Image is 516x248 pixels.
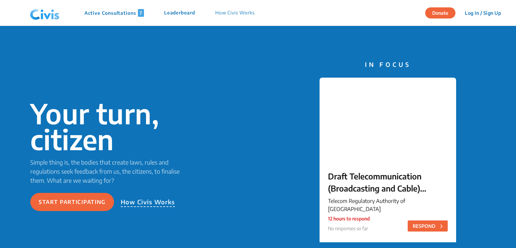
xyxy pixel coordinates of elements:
[320,60,456,69] p: IN FOCUS
[425,9,460,16] a: Donate
[408,220,448,232] button: RESPOND
[30,193,114,211] button: Start participating
[138,9,144,17] span: 7
[27,3,62,23] img: navlogo.png
[328,197,448,213] p: Telecom Regulatory Authority of [GEOGRAPHIC_DATA]
[425,7,455,18] button: Donate
[328,225,368,231] span: No responses so far
[460,8,505,18] button: Log In / Sign Up
[320,78,456,246] a: Draft Telecommunication (Broadcasting and Cable) Services Interconnection (Addressable Systems) (...
[215,9,255,17] p: How Civis Works
[328,215,370,222] p: 12 hours to respond
[84,9,144,17] p: Active Consultations
[328,170,448,194] p: Draft Telecommunication (Broadcasting and Cable) Services Interconnection (Addressable Systems) (...
[121,197,175,207] p: How Civis Works
[164,9,195,17] p: Leaderboard
[30,100,190,152] p: Your turn, citizen
[30,158,190,185] p: Simple thing is, the bodies that create laws, rules and regulations seek feedback from us, the ci...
